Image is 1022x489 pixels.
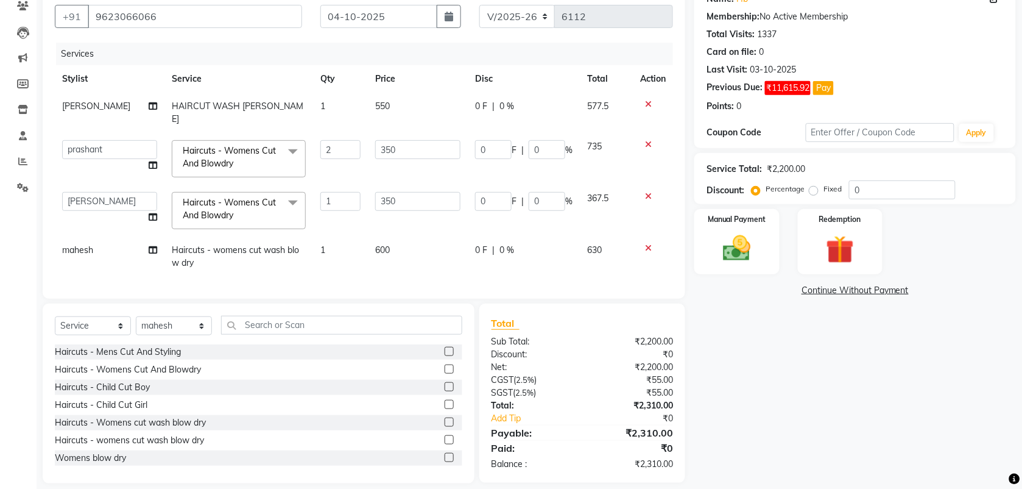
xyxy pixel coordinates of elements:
th: Action [633,65,673,93]
input: Search by Name/Mobile/Email/Code [88,5,302,28]
div: Net: [482,361,582,374]
div: Card on file: [707,46,756,59]
div: Haircuts - womens cut wash blow dry [55,434,204,447]
div: ₹2,200.00 [582,361,682,374]
div: No Active Membership [707,10,1004,23]
button: Apply [959,124,994,142]
div: ₹55.00 [582,387,682,399]
span: 0 % [499,244,514,257]
span: 0 F [475,100,487,113]
div: 0 [736,100,741,113]
span: 2.5% [516,375,535,385]
div: 1337 [757,28,777,41]
span: 0 % [499,100,514,113]
span: HAIRCUT WASH [PERSON_NAME] [172,101,303,124]
div: Points: [707,100,734,113]
th: Qty [313,65,368,93]
div: Sub Total: [482,335,582,348]
div: Payable: [482,426,582,440]
span: 1 [320,101,325,112]
div: ₹2,200.00 [767,163,805,176]
button: +91 [55,5,89,28]
span: Haircuts - Womens Cut And Blowdry [183,145,276,169]
a: x [233,158,239,169]
th: Price [368,65,468,93]
div: Total: [482,399,582,412]
div: ₹2,310.00 [582,458,682,471]
span: F [512,144,516,157]
label: Manual Payment [708,214,766,225]
span: mahesh [62,245,93,255]
div: Haircuts - Womens Cut And Blowdry [55,363,201,376]
div: ( ) [482,374,582,387]
a: Add Tip [482,412,599,425]
div: ₹0 [582,441,682,455]
div: Balance : [482,458,582,471]
span: CGST [492,374,514,385]
a: x [233,210,239,221]
span: 0 F [475,244,487,257]
div: ₹0 [599,412,682,425]
div: Services [56,43,682,65]
span: [PERSON_NAME] [62,101,130,112]
span: SGST [492,387,513,398]
span: ₹11,615.92 [765,81,811,95]
label: Percentage [766,184,805,195]
label: Redemption [819,214,861,225]
div: Haircuts - Womens cut wash blow dry [55,416,206,429]
div: ₹0 [582,348,682,361]
span: | [492,244,495,257]
img: _gift.svg [817,232,863,267]
div: ₹2,310.00 [582,399,682,412]
span: | [521,195,524,208]
span: 550 [375,101,390,112]
span: F [512,195,516,208]
span: 367.5 [587,193,608,204]
span: % [565,195,573,208]
div: 0 [759,46,764,59]
div: ₹55.00 [582,374,682,387]
th: Disc [468,65,580,93]
span: 2.5% [516,388,534,398]
div: Haircuts - Mens Cut And Styling [55,346,181,359]
span: Haircuts - Womens Cut And Blowdry [183,197,276,221]
div: Discount: [707,184,744,197]
div: Womens blow dry [55,452,126,465]
div: Haircuts - Child Cut Girl [55,399,147,412]
input: Search or Scan [221,316,462,335]
th: Service [164,65,313,93]
div: Membership: [707,10,759,23]
span: 600 [375,245,390,255]
span: Total [492,317,520,330]
div: Last Visit: [707,63,747,76]
input: Enter Offer / Coupon Code [806,123,954,142]
label: Fixed [823,184,842,195]
th: Total [580,65,633,93]
th: Stylist [55,65,164,93]
span: 1 [320,245,325,255]
span: 735 [587,141,602,152]
div: ₹2,310.00 [582,426,682,440]
div: Service Total: [707,163,762,176]
div: Paid: [482,441,582,455]
div: ( ) [482,387,582,399]
span: Haircuts - womens cut wash blow dry [172,245,299,268]
div: Discount: [482,348,582,361]
div: Total Visits: [707,28,755,41]
span: 630 [587,245,602,255]
div: 03-10-2025 [750,63,796,76]
button: Pay [813,81,834,95]
div: Coupon Code [707,126,806,139]
span: 577.5 [587,101,608,112]
div: Previous Due: [707,81,763,95]
a: Continue Without Payment [697,284,1013,297]
span: | [521,144,524,157]
span: % [565,144,573,157]
img: _cash.svg [714,232,760,265]
span: | [492,100,495,113]
div: Haircuts - Child Cut Boy [55,381,150,394]
div: ₹2,200.00 [582,335,682,348]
